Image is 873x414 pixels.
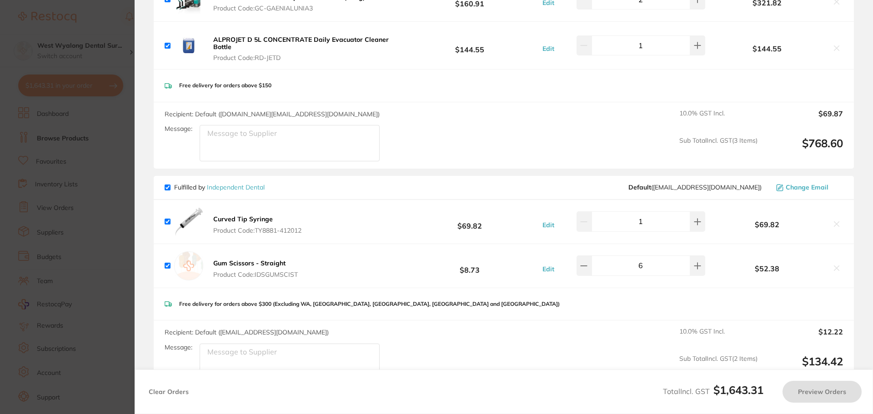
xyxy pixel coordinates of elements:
span: Product Code: RD-JETD [213,54,399,61]
span: Recipient: Default ( [EMAIL_ADDRESS][DOMAIN_NAME] ) [165,328,329,336]
span: Recipient: Default ( [DOMAIN_NAME][EMAIL_ADDRESS][DOMAIN_NAME] ) [165,110,380,118]
span: Change Email [786,184,828,191]
output: $69.87 [765,110,843,130]
span: 10.0 % GST Incl. [679,328,758,348]
output: $134.42 [765,355,843,380]
button: Edit [540,221,557,229]
img: empty.jpg [174,251,203,280]
img: MWYwMGJ4Zw [174,31,203,60]
b: ALPROJET D 5L CONCENTRATE Daily Evacuator Cleaner Bottle [213,35,389,51]
span: Product Code: IDSGUMSCIST [213,271,298,278]
output: $12.22 [765,328,843,348]
b: $8.73 [402,257,537,274]
p: Free delivery for orders above $150 [179,82,271,89]
b: $69.82 [707,220,827,229]
button: Edit [540,265,557,273]
button: ALPROJET D 5L CONCENTRATE Daily Evacuator Cleaner Bottle Product Code:RD-JETD [211,35,402,62]
button: Clear Orders [146,381,191,403]
p: Free delivery for orders above $300 (Excluding WA, [GEOGRAPHIC_DATA], [GEOGRAPHIC_DATA], [GEOGRAP... [179,301,560,307]
p: Fulfilled by [174,184,265,191]
b: $144.55 [707,45,827,53]
span: 10.0 % GST Incl. [679,110,758,130]
b: $52.38 [707,264,827,273]
button: Curved Tip Syringe Product Code:TY8881-412012 [211,215,304,234]
label: Message: [165,125,192,133]
span: Product Code: TY8881-412012 [213,227,301,234]
button: Preview Orders [783,381,862,403]
a: Independent Dental [207,183,265,191]
b: $144.55 [402,37,537,54]
span: Sub Total Incl. GST ( 3 Items) [679,137,758,162]
b: Default [628,183,651,191]
label: Message: [165,344,192,351]
b: Curved Tip Syringe [213,215,273,223]
output: $768.60 [765,137,843,162]
b: $69.82 [402,213,537,230]
span: Product Code: GC-GAENIALUNIA3 [213,5,365,12]
span: Sub Total Incl. GST ( 2 Items) [679,355,758,380]
img: OWlrc3hiMA [174,207,203,236]
span: orders@independentdental.com.au [628,184,762,191]
span: Total Incl. GST [663,387,763,396]
button: Change Email [773,183,843,191]
button: Gum Scissors - Straight Product Code:IDSGUMSCIST [211,259,301,278]
b: $1,643.31 [713,383,763,397]
b: Gum Scissors - Straight [213,259,286,267]
button: Edit [540,45,557,53]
